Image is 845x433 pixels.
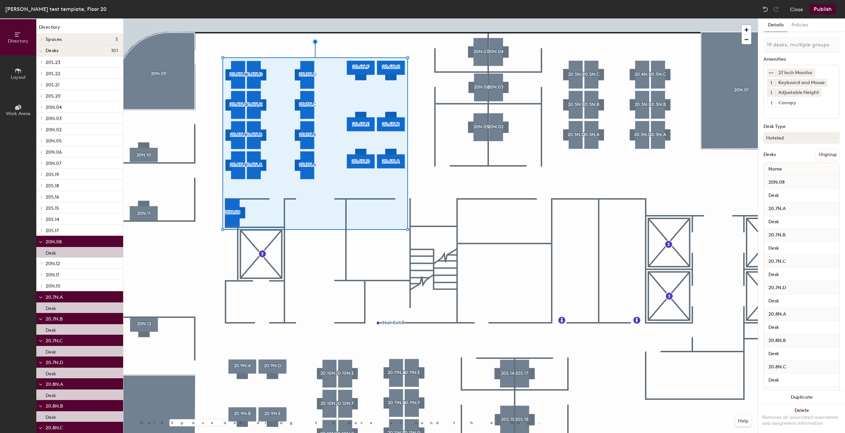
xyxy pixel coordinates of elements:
div: Keyboard and Mouse [775,78,828,87]
span: 20N.12 [46,261,60,266]
span: 20.8N.A [46,382,63,387]
span: Name [765,163,785,175]
div: Canopy [776,99,799,107]
span: 20S.15 [46,205,59,211]
button: Publish [810,4,836,15]
span: 20S.16 [46,194,59,200]
p: Desk [46,304,56,311]
span: 20.7N.A [765,203,789,215]
span: 20S.23 [46,60,60,65]
input: Unnamed desk [765,244,838,253]
p: Desk [46,325,56,333]
span: 20N.08 [46,239,62,245]
button: Help [735,416,751,426]
span: 20.8N.A [765,308,790,320]
span: 20N.08 [765,176,788,188]
input: Unnamed desk [765,296,838,306]
input: Unnamed desk [765,270,838,279]
div: Desks [763,152,776,157]
div: Desk Type [763,124,840,129]
span: 20.7N.D [46,360,63,365]
button: Close [790,4,803,15]
span: 20N.06 [46,149,62,155]
img: Undo [762,6,769,13]
span: 1 [770,79,772,86]
span: 20S.14 [46,217,59,222]
button: Duplicate [758,391,845,404]
span: Directory [8,38,28,44]
input: Unnamed desk [765,217,838,227]
h1: Directory [36,24,123,34]
input: Unnamed desk [765,376,838,385]
div: 27 Inch Monitor [775,69,815,77]
span: 20N.05 [46,138,62,144]
img: Redo [773,6,779,13]
span: 20.7N.A [46,294,63,300]
button: Ungroup [816,149,840,160]
span: 1 [770,89,772,96]
button: 1 [767,99,776,107]
span: Work Areas [6,111,30,116]
span: 20N.03 [46,116,62,121]
span: 20.8N.B [765,335,789,347]
span: 20.7N.B [46,316,63,322]
span: 20.7N.B [765,229,789,241]
p: Desk [46,391,56,398]
span: Desks [46,48,58,53]
button: Details [764,18,788,32]
span: 20.7N.C [765,256,789,267]
span: 20S.21 [46,82,59,88]
button: Hoteled [763,132,840,144]
span: 20.7N.C [46,338,63,344]
span: 20.8N.D [765,387,790,399]
span: 20.8N.B [46,403,63,409]
span: Spaces [46,37,62,42]
span: 3 [115,37,118,42]
span: 20S.19 [46,172,59,177]
div: Removes all associated reservation and assignment information [762,415,841,426]
span: 20N.02 [46,127,62,133]
button: DeleteRemoves all associated reservation and assignment information [758,404,845,433]
span: 20S.22 [46,71,60,77]
input: Unnamed desk [765,349,838,358]
span: 20N.10 [46,283,60,289]
span: Layout [11,75,26,80]
div: Adjustable Height [775,88,822,97]
span: 20N.07 [46,161,61,166]
input: Unnamed desk [765,323,838,332]
span: 1 [771,100,772,107]
span: 20N.11 [46,272,59,278]
span: 20S.20 [46,93,61,99]
div: Amenities [763,57,840,62]
span: 20S.18 [46,183,59,189]
span: 101 [111,48,118,53]
button: Policies [788,18,812,32]
p: Desk [46,248,56,256]
p: Desk [46,347,56,355]
p: Desk [46,369,56,377]
span: 20.8N.C [46,425,63,431]
span: 20S.17 [46,228,59,233]
button: 1 [767,78,775,87]
div: [PERSON_NAME] test template, Floor 20 [5,5,107,13]
span: 20.7N.D [765,282,789,294]
span: 20.8N.C [765,361,790,373]
p: Desk [46,413,56,420]
input: Unnamed desk [765,191,838,200]
button: 1 [767,88,775,97]
span: 20N.04 [46,105,62,110]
